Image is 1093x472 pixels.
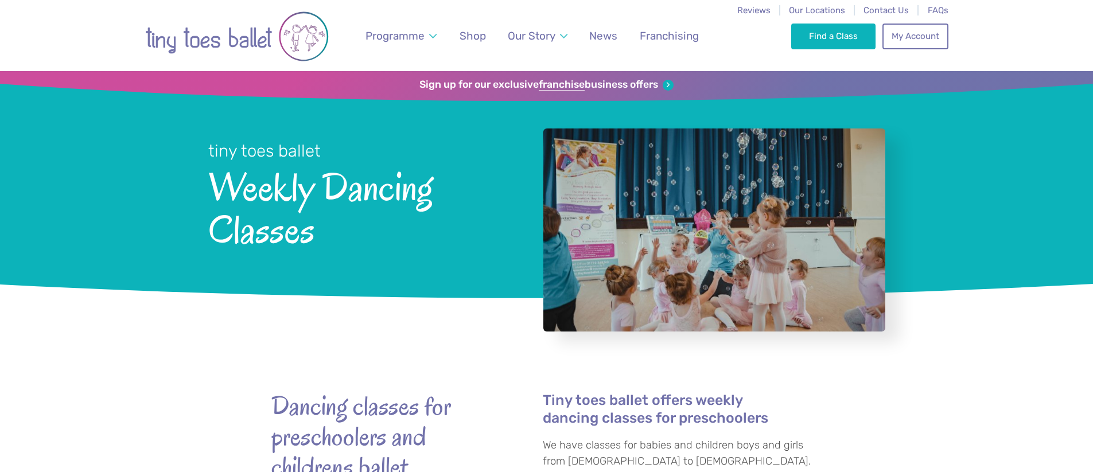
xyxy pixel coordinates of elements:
a: Programme [360,22,442,49]
a: News [584,22,623,49]
span: News [589,29,617,42]
a: Find a Class [791,24,876,49]
a: Reviews [737,5,771,15]
a: FAQs [928,5,948,15]
span: Weekly Dancing Classes [208,162,513,251]
a: Sign up for our exclusivefranchisebusiness offers [419,79,674,91]
a: Shop [454,22,491,49]
strong: franchise [539,79,585,91]
h4: Tiny toes ballet offers weekly [543,391,822,427]
a: Contact Us [863,5,909,15]
small: tiny toes ballet [208,141,321,161]
span: Programme [365,29,425,42]
span: Our Story [508,29,555,42]
span: Franchising [640,29,699,42]
a: My Account [882,24,948,49]
a: Franchising [634,22,704,49]
span: Shop [460,29,486,42]
a: Our Locations [789,5,845,15]
a: Our Story [502,22,573,49]
img: tiny toes ballet [145,7,329,65]
p: We have classes for babies and children boys and girls from [DEMOGRAPHIC_DATA] to [DEMOGRAPHIC_DA... [543,438,822,469]
a: dancing classes for preschoolers [543,411,768,427]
